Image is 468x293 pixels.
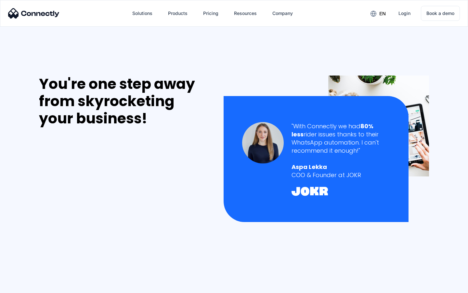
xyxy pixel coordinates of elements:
[398,9,410,18] div: Login
[132,9,152,18] div: Solutions
[292,171,390,179] div: COO & Founder at JOKR
[39,135,136,284] iframe: Form 0
[292,163,327,171] strong: Aspa Lekka
[203,9,218,18] div: Pricing
[13,282,39,291] ul: Language list
[168,9,188,18] div: Products
[379,9,386,18] div: en
[292,122,390,155] div: "With Connectly we had rider issues thanks to their WhatsApp automation. I can't recommend it eno...
[39,76,210,127] div: You're one step away from skyrocketing your business!
[272,9,293,18] div: Company
[421,6,460,21] a: Book a demo
[8,8,59,19] img: Connectly Logo
[6,282,39,291] aside: Language selected: English
[393,6,416,21] a: Login
[292,122,373,138] strong: 80% less
[234,9,257,18] div: Resources
[198,6,224,21] a: Pricing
